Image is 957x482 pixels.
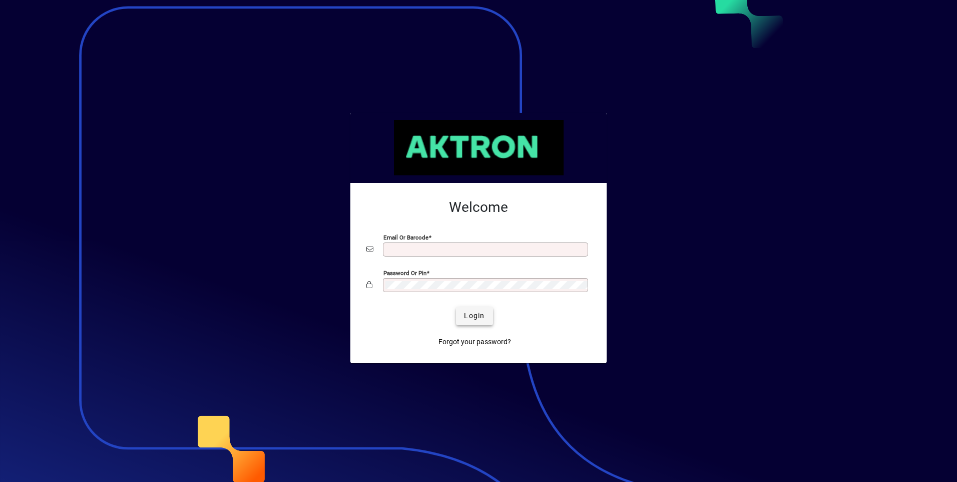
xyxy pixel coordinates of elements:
mat-label: Email or Barcode [383,233,428,240]
span: Login [464,311,485,321]
h2: Welcome [366,199,591,216]
mat-label: Password or Pin [383,269,426,276]
a: Forgot your password? [434,333,515,351]
button: Login [456,307,493,325]
span: Forgot your password? [438,337,511,347]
